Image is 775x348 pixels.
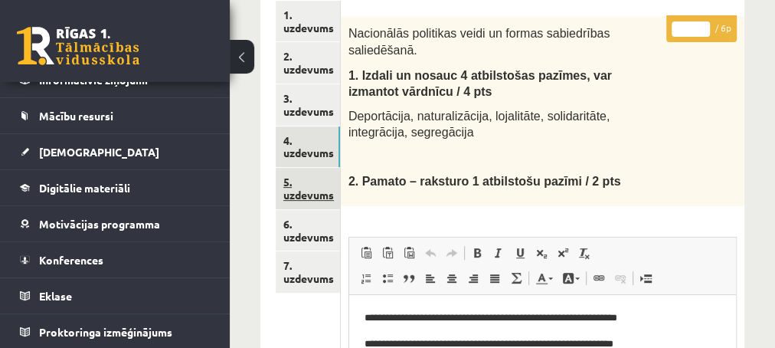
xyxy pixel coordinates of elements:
a: Align Left [420,268,441,288]
p: ​​ [348,108,660,140]
a: Link (Ctrl+K) [588,268,610,288]
body: Editor, wiswyg-editor-47433862084480-1760280473-384 [15,15,370,31]
a: Align Right [463,268,484,288]
a: 7. uzdevums [276,251,340,293]
a: Paste from Word [398,243,420,263]
a: Subscript [531,243,552,263]
a: Mācību resursi [20,98,211,133]
body: Editor, wiswyg-editor-user-answer-47433939732700 [15,15,371,109]
a: Insert/Remove Numbered List [355,268,377,288]
span: 2. Pamato – raksturo 1 atbilstošu pazīmi / 2 pts [348,175,621,188]
a: Justify [484,268,505,288]
a: Digitālie materiāli [20,170,211,205]
a: Paste as plain text (Ctrl+Shift+V) [377,243,398,263]
span: Nacionālās politikas veidi un formas sabiedrības saliedēšanā. [348,27,610,57]
a: Motivācijas programma [20,206,211,241]
a: Bold (Ctrl+B) [466,243,488,263]
a: Paste (Ctrl+V) [355,243,377,263]
a: 6. uzdevums [276,210,340,251]
a: Center [441,268,463,288]
a: Superscript [552,243,574,263]
a: Text Color [531,268,558,288]
a: Eklase [20,278,211,314]
a: [DEMOGRAPHIC_DATA] [20,134,211,169]
a: Rīgas 1. Tālmācības vidusskola [17,27,139,65]
a: Undo (Ctrl+Z) [420,243,441,263]
a: Unlink [610,268,631,288]
span: 1. Izdali un nosauc 4 atbilstošas pazīmes, var izmantot vārdnīcu / 4 pts [348,69,612,98]
a: Italic (Ctrl+I) [488,243,509,263]
a: 3. uzdevums [276,84,340,126]
a: Insert/Remove Bulleted List [377,268,398,288]
p: / 6p [666,15,737,42]
a: 1. uzdevums [276,1,340,42]
a: Underline (Ctrl+U) [509,243,531,263]
a: Redo (Ctrl+Y) [441,243,463,263]
a: 5. uzdevums [276,168,340,209]
span: Eklase [39,289,72,303]
span: Deportācija, naturalizācija, lojalitāte, solidaritāte, integrācija, segregācija [348,110,610,139]
a: 4. uzdevums [276,126,340,168]
span: [DEMOGRAPHIC_DATA] [39,145,159,159]
span: Motivācijas programma [39,217,160,231]
span: Digitālie materiāli [39,181,130,195]
span: Konferences [39,253,103,267]
a: Insert Page Break for Printing [635,268,656,288]
a: Remove Format [574,243,595,263]
a: Math [505,268,527,288]
a: Block Quote [398,268,420,288]
a: 2. uzdevums [276,42,340,84]
a: Konferences [20,242,211,277]
a: Background Color [558,268,584,288]
span: Proktoringa izmēģinājums [39,325,172,339]
span: Mācību resursi [39,109,113,123]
